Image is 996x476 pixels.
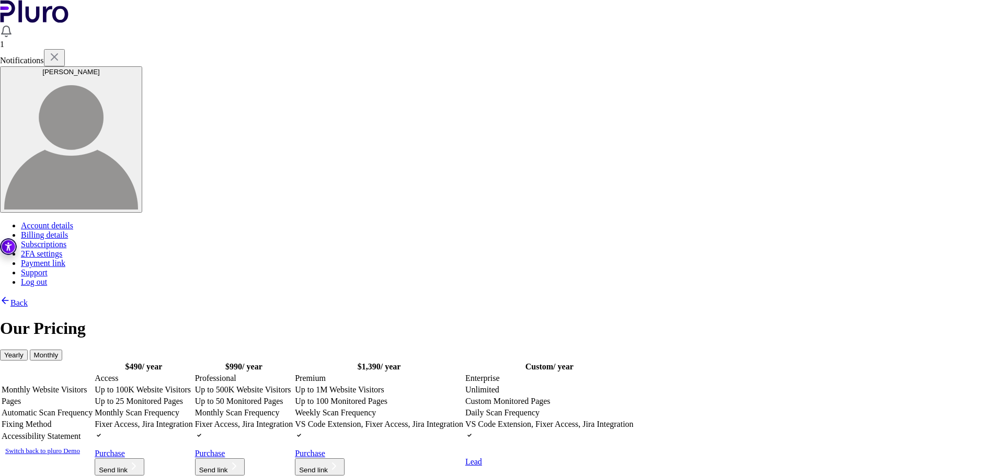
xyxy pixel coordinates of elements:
[95,408,179,417] span: Monthly Scan Frequency
[1,431,93,442] td: Accessibility Statement
[48,51,61,63] img: x.svg
[21,240,66,249] a: Subscriptions
[295,362,463,371] div: / year
[225,362,230,371] span: $
[358,362,362,371] span: $
[21,259,65,268] a: Payment link
[95,385,191,394] span: Up to 100K Website Visitors
[1,408,93,418] td: Automatic Scan Frequency
[465,420,634,428] span: VS Code Extension, Fixer Access, Jira Integration
[295,449,338,458] a: Purchase
[225,362,242,371] bdi: 990
[21,268,48,277] a: Support
[95,397,183,405] span: Up to 25 Monitored Pages
[1,396,93,407] td: Pages
[465,457,495,466] a: Lead
[525,362,553,371] span: Custom
[30,350,63,361] button: Monthly
[195,458,245,475] button: Send link
[295,385,384,394] span: Up to 1M Website Visitors
[195,408,280,417] span: Monthly Scan Frequency
[465,397,551,405] span: Custom Monitored Pages
[95,449,138,458] a: Purchase
[295,397,387,405] span: Up to 100 Monitored Pages
[95,362,193,371] div: / year
[1,419,93,429] td: Fixing Method
[125,362,130,371] span: $
[21,249,62,258] a: 2FA settings
[195,397,283,405] span: Up to 50 Monitored Pages
[358,362,381,371] bdi: 1,390
[295,420,463,428] span: VS Code Extension, Fixer Access, Jira Integration
[21,230,68,239] a: Billing details
[21,221,73,230] a: Account details
[195,385,291,394] span: Up to 500K Website Visitors
[194,373,294,384] td: Professional
[465,373,634,384] td: Enterprise
[4,68,138,76] div: [PERSON_NAME]
[95,420,193,428] span: Fixer Access, Jira Integration
[195,362,293,371] div: / year
[5,447,80,455] a: Switch back to pluro Demo
[1,385,93,395] td: Monthly Website Visitors
[295,458,345,475] button: Send link
[95,458,144,475] button: Send link
[294,373,464,384] td: Premium
[465,385,499,394] span: Unlimited
[195,449,238,458] a: Purchase
[94,373,193,384] td: Access
[295,408,376,417] span: Weekly Scan Frequency
[465,362,634,371] div: / year
[195,420,293,428] span: Fixer Access, Jira Integration
[21,277,47,286] a: Log out
[4,76,138,210] img: user avatar
[465,408,540,417] span: Daily Scan Frequency
[125,362,142,371] bdi: 490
